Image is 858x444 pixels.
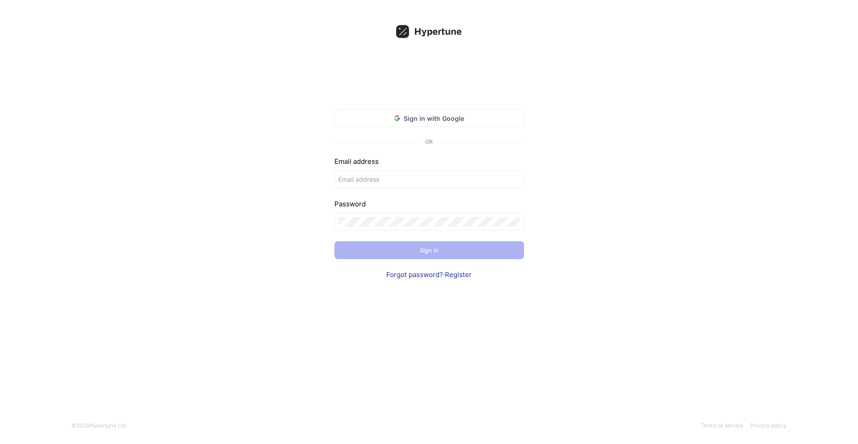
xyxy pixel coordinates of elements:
span: Sign In [420,248,439,253]
div: © 2025 Hypertune Ltd [72,422,126,430]
a: Terms of service [701,422,743,429]
a: Privacy policy [750,422,786,429]
a: Register [445,270,472,279]
button: Sign in with Google [334,109,524,127]
a: Forgot password? [386,270,443,279]
div: OR [425,138,433,146]
div: Password [334,199,524,209]
button: Sign In [334,241,524,259]
input: Email address [338,175,520,184]
div: · [334,270,524,280]
div: Email address [334,157,524,167]
span: Sign in with Google [404,114,464,123]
